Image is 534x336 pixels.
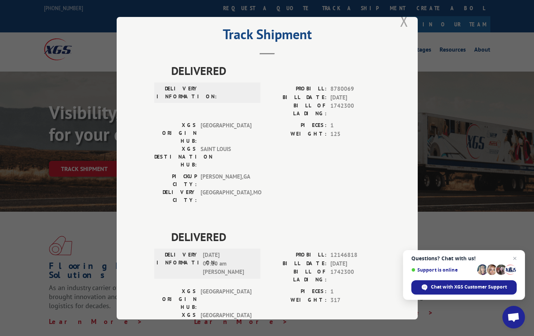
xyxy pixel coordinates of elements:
span: Questions? Chat with us! [411,255,517,261]
span: DELIVERED [171,228,380,245]
span: [GEOGRAPHIC_DATA] [201,311,251,335]
span: [DATE] 09:10 am [PERSON_NAME] [203,251,254,276]
label: DELIVERY CITY: [154,188,197,204]
label: XGS DESTINATION HUB: [154,145,197,169]
label: PIECES: [267,121,327,130]
button: Close modal [400,11,408,31]
span: 125 [330,130,380,138]
span: [DATE] [330,93,380,102]
span: 1742300 [330,102,380,118]
label: DELIVERY INFORMATION: [157,251,199,276]
span: 1 [330,121,380,130]
span: Close chat [510,254,519,263]
label: XGS ORIGIN HUB: [154,121,197,145]
label: BILL OF LADING: [267,268,327,284]
span: 317 [330,296,380,304]
label: PIECES: [267,287,327,296]
label: XGS DESTINATION HUB: [154,311,197,335]
span: Chat with XGS Customer Support [431,284,507,290]
label: PROBILL: [267,251,327,260]
label: XGS ORIGIN HUB: [154,287,197,311]
label: BILL OF LADING: [267,102,327,118]
label: DELIVERY INFORMATION: [157,85,199,101]
span: [GEOGRAPHIC_DATA] [201,287,251,311]
label: PICKUP CITY: [154,173,197,188]
div: Open chat [502,306,525,328]
span: DELIVERED [171,62,380,79]
span: 1742300 [330,268,380,284]
label: WEIGHT: [267,296,327,304]
span: [PERSON_NAME] , GA [201,173,251,188]
div: Chat with XGS Customer Support [411,280,517,295]
label: PROBILL: [267,85,327,93]
span: Support is online [411,267,475,273]
span: 1 [330,287,380,296]
span: [GEOGRAPHIC_DATA] , MO [201,188,251,204]
span: SAINT LOUIS [201,145,251,169]
span: [GEOGRAPHIC_DATA] [201,121,251,145]
span: [DATE] [330,259,380,268]
span: 8780069 [330,85,380,93]
label: WEIGHT: [267,130,327,138]
span: 12146818 [330,251,380,260]
h2: Track Shipment [154,29,380,43]
label: BILL DATE: [267,93,327,102]
label: BILL DATE: [267,259,327,268]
